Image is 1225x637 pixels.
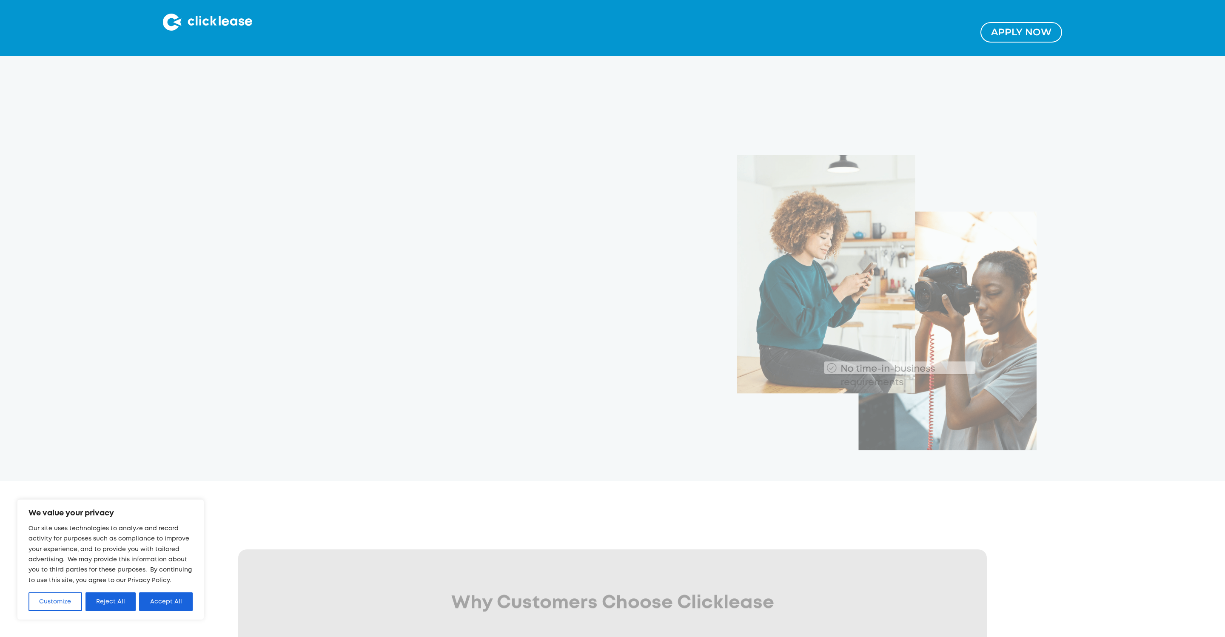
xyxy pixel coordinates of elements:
[737,155,1037,450] img: Clicklease_customers
[980,22,1062,43] a: Apply NOw
[139,592,193,611] button: Accept All
[85,592,136,611] button: Reject All
[163,14,252,31] img: Clicklease logo
[827,363,836,373] img: Checkmark_callout
[28,592,82,611] button: Customize
[838,355,975,374] div: No time-in-business requirements
[28,526,192,583] span: Our site uses technologies to analyze and record activity for purposes such as compliance to impr...
[425,591,800,616] h2: Why Customers Choose Clicklease
[17,499,204,620] div: We value your privacy
[28,508,193,518] p: We value your privacy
